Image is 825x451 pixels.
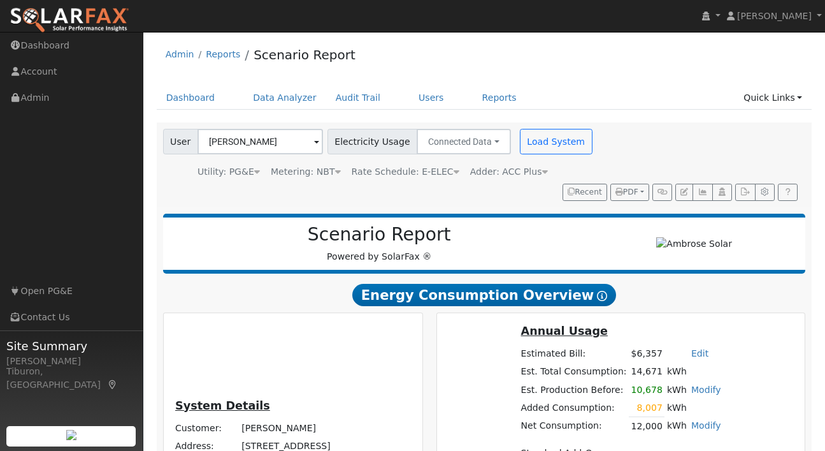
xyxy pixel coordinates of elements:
[664,399,689,417] td: kWh
[176,224,582,246] h2: Scenario Report
[157,86,225,110] a: Dashboard
[519,363,629,381] td: Est. Total Consumption:
[629,399,664,417] td: 8,007
[271,165,341,179] div: Metering: NBT
[610,184,649,202] button: PDF
[691,385,721,395] a: Modify
[563,184,607,202] button: Recent
[6,337,136,355] span: Site Summary
[656,237,732,251] img: Ambrose Solar
[163,129,198,154] span: User
[409,86,454,110] a: Users
[352,284,616,307] span: Energy Consumption Overview
[326,86,390,110] a: Audit Trail
[692,184,712,202] button: Multi-Series Graph
[519,399,629,417] td: Added Consumption:
[778,184,798,202] a: Help Link
[166,49,194,59] a: Admin
[107,380,118,390] a: Map
[629,417,664,436] td: 12,000
[352,166,459,177] span: Alias: HETOUCN
[520,129,592,154] button: Load System
[691,348,708,359] a: Edit
[597,291,607,301] i: Show Help
[519,417,629,436] td: Net Consumption:
[6,365,136,392] div: Tiburon, [GEOGRAPHIC_DATA]
[519,381,629,399] td: Est. Production Before:
[175,399,270,412] u: System Details
[327,129,417,154] span: Electricity Usage
[664,363,723,381] td: kWh
[254,47,355,63] a: Scenario Report
[6,355,136,368] div: [PERSON_NAME]
[652,184,672,202] button: Generate Report Link
[629,381,664,399] td: 10,678
[675,184,693,202] button: Edit User
[629,363,664,381] td: 14,671
[734,86,812,110] a: Quick Links
[169,224,589,263] div: Powered by SolarFax ®
[240,419,413,437] td: [PERSON_NAME]
[755,184,775,202] button: Settings
[173,419,240,437] td: Customer:
[470,165,548,179] div: Adder: ACC Plus
[737,11,812,21] span: [PERSON_NAME]
[735,184,755,202] button: Export Interval Data
[519,345,629,363] td: Estimated Bill:
[243,86,326,110] a: Data Analyzer
[691,420,721,431] a: Modify
[664,417,689,436] td: kWh
[473,86,526,110] a: Reports
[66,430,76,440] img: retrieve
[197,129,323,154] input: Select a User
[206,49,240,59] a: Reports
[712,184,732,202] button: Login As
[417,129,511,154] button: Connected Data
[521,325,608,337] u: Annual Usage
[664,381,689,399] td: kWh
[629,345,664,363] td: $6,357
[10,7,129,34] img: SolarFax
[615,188,638,196] span: PDF
[197,165,260,179] div: Utility: PG&E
